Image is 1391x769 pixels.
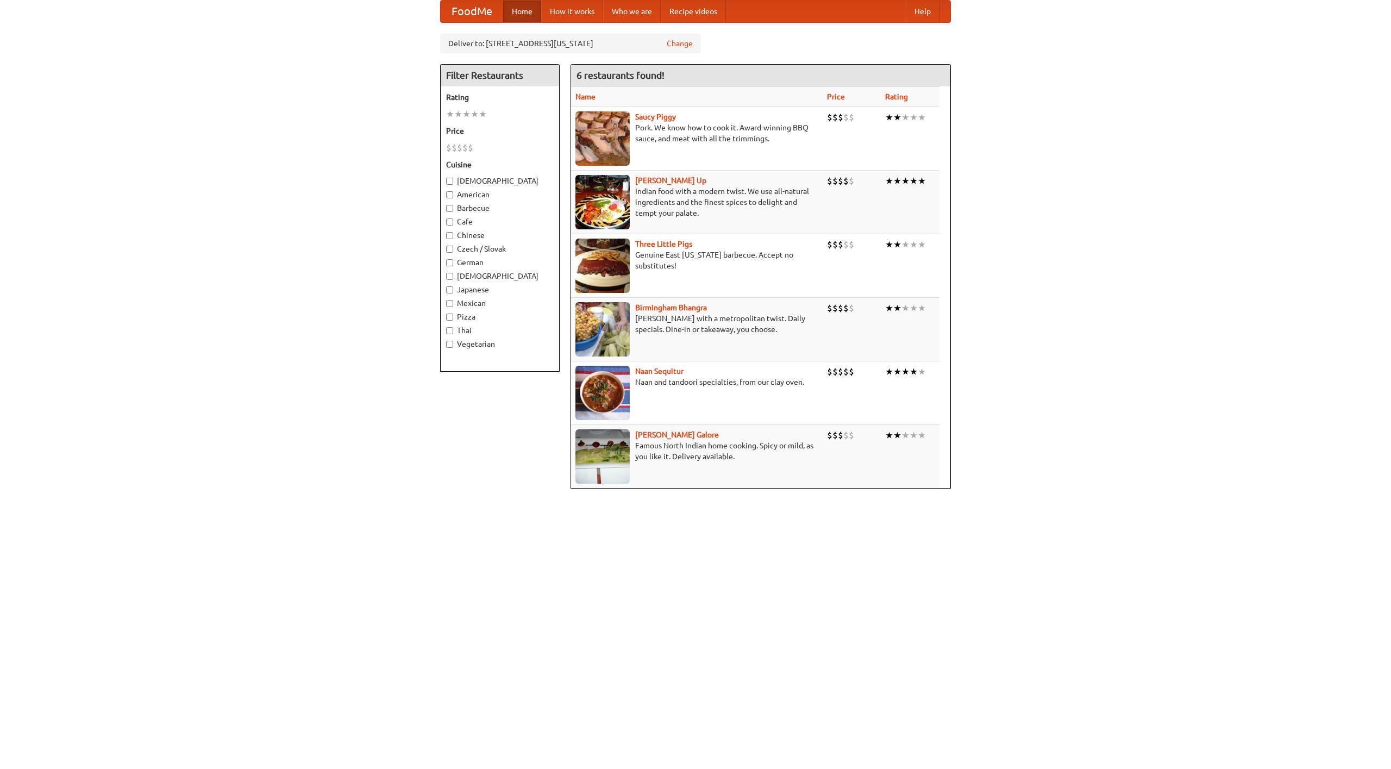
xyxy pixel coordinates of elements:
[827,175,832,187] li: $
[901,111,910,123] li: ★
[446,325,554,336] label: Thai
[918,429,926,441] li: ★
[441,65,559,86] h4: Filter Restaurants
[838,302,843,314] li: $
[575,366,630,420] img: naansequitur.jpg
[885,175,893,187] li: ★
[446,189,554,200] label: American
[893,111,901,123] li: ★
[906,1,939,22] a: Help
[849,366,854,378] li: $
[827,302,832,314] li: $
[667,38,693,49] a: Change
[843,366,849,378] li: $
[446,232,453,239] input: Chinese
[849,302,854,314] li: $
[918,239,926,251] li: ★
[454,108,462,120] li: ★
[635,430,719,439] a: [PERSON_NAME] Galore
[575,440,818,462] p: Famous North Indian home cooking. Spicy or mild, as you like it. Delivery available.
[575,122,818,144] p: Pork. We know how to cook it. Award-winning BBQ sauce, and meat with all the trimmings.
[910,111,918,123] li: ★
[893,302,901,314] li: ★
[440,34,701,53] div: Deliver to: [STREET_ADDRESS][US_STATE]
[635,367,684,376] b: Naan Sequitur
[446,339,554,349] label: Vegetarian
[441,1,503,22] a: FoodMe
[827,92,845,101] a: Price
[446,327,453,334] input: Thai
[575,249,818,271] p: Genuine East [US_STATE] barbecue. Accept no substitutes!
[885,111,893,123] li: ★
[446,298,554,309] label: Mexican
[918,111,926,123] li: ★
[843,429,849,441] li: $
[893,429,901,441] li: ★
[827,366,832,378] li: $
[838,429,843,441] li: $
[901,302,910,314] li: ★
[575,377,818,387] p: Naan and tandoori specialties, from our clay oven.
[446,300,453,307] input: Mexican
[446,159,554,170] h5: Cuisine
[446,284,554,295] label: Japanese
[885,239,893,251] li: ★
[446,286,453,293] input: Japanese
[885,366,893,378] li: ★
[901,239,910,251] li: ★
[446,314,453,321] input: Pizza
[446,205,453,212] input: Barbecue
[910,239,918,251] li: ★
[462,108,471,120] li: ★
[832,175,838,187] li: $
[849,111,854,123] li: $
[446,218,453,226] input: Cafe
[575,175,630,229] img: curryup.jpg
[910,429,918,441] li: ★
[918,302,926,314] li: ★
[832,111,838,123] li: $
[446,191,453,198] input: American
[468,142,473,154] li: $
[575,186,818,218] p: Indian food with a modern twist. We use all-natural ingredients and the finest spices to delight ...
[457,142,462,154] li: $
[603,1,661,22] a: Who we are
[838,111,843,123] li: $
[893,239,901,251] li: ★
[843,111,849,123] li: $
[832,429,838,441] li: $
[827,429,832,441] li: $
[446,108,454,120] li: ★
[635,240,692,248] a: Three Little Pigs
[452,142,457,154] li: $
[635,176,706,185] a: [PERSON_NAME] Up
[885,92,908,101] a: Rating
[910,175,918,187] li: ★
[575,313,818,335] p: [PERSON_NAME] with a metropolitan twist. Daily specials. Dine-in or takeaway, you choose.
[885,302,893,314] li: ★
[849,239,854,251] li: $
[910,302,918,314] li: ★
[446,126,554,136] h5: Price
[901,429,910,441] li: ★
[849,175,854,187] li: $
[635,112,676,121] a: Saucy Piggy
[446,311,554,322] label: Pizza
[446,176,554,186] label: [DEMOGRAPHIC_DATA]
[446,243,554,254] label: Czech / Slovak
[577,70,665,80] ng-pluralize: 6 restaurants found!
[446,257,554,268] label: German
[575,92,596,101] a: Name
[827,239,832,251] li: $
[575,239,630,293] img: littlepigs.jpg
[446,341,453,348] input: Vegetarian
[832,302,838,314] li: $
[918,366,926,378] li: ★
[893,175,901,187] li: ★
[843,239,849,251] li: $
[827,111,832,123] li: $
[849,429,854,441] li: $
